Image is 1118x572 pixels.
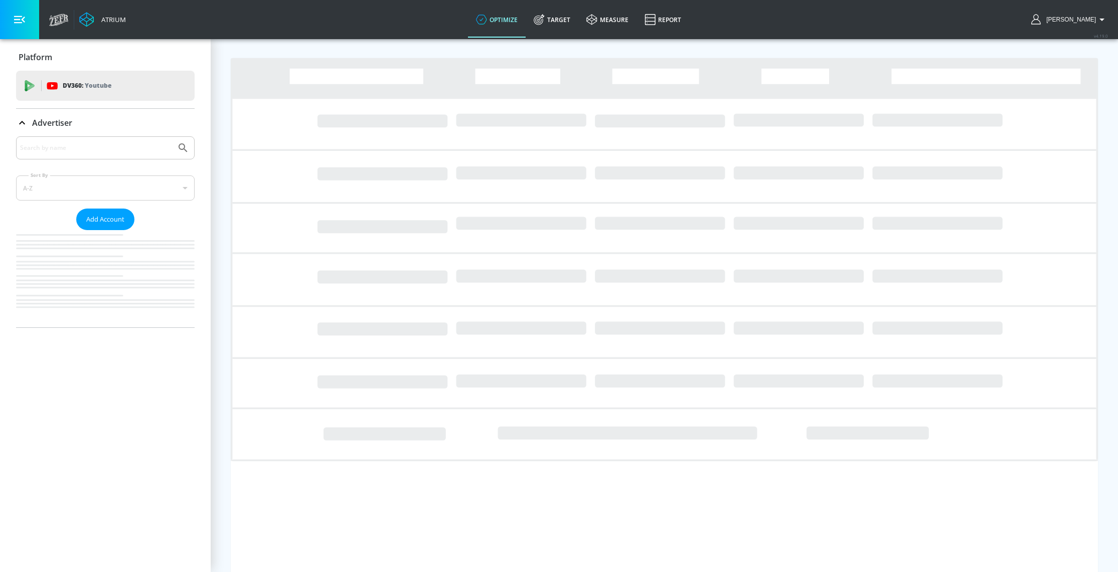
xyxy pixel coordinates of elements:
[468,2,526,38] a: optimize
[578,2,636,38] a: measure
[636,2,689,38] a: Report
[32,117,72,128] p: Advertiser
[20,141,172,154] input: Search by name
[16,230,195,327] nav: list of Advertiser
[16,109,195,137] div: Advertiser
[19,52,52,63] p: Platform
[85,80,111,91] p: Youtube
[79,12,126,27] a: Atrium
[526,2,578,38] a: Target
[16,175,195,201] div: A-Z
[29,172,50,178] label: Sort By
[76,209,134,230] button: Add Account
[63,80,111,91] p: DV360:
[16,43,195,71] div: Platform
[1031,14,1108,26] button: [PERSON_NAME]
[16,136,195,327] div: Advertiser
[97,15,126,24] div: Atrium
[1094,33,1108,39] span: v 4.19.0
[1042,16,1096,23] span: login as: samantha.yip@zefr.com
[16,71,195,101] div: DV360: Youtube
[86,214,124,225] span: Add Account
